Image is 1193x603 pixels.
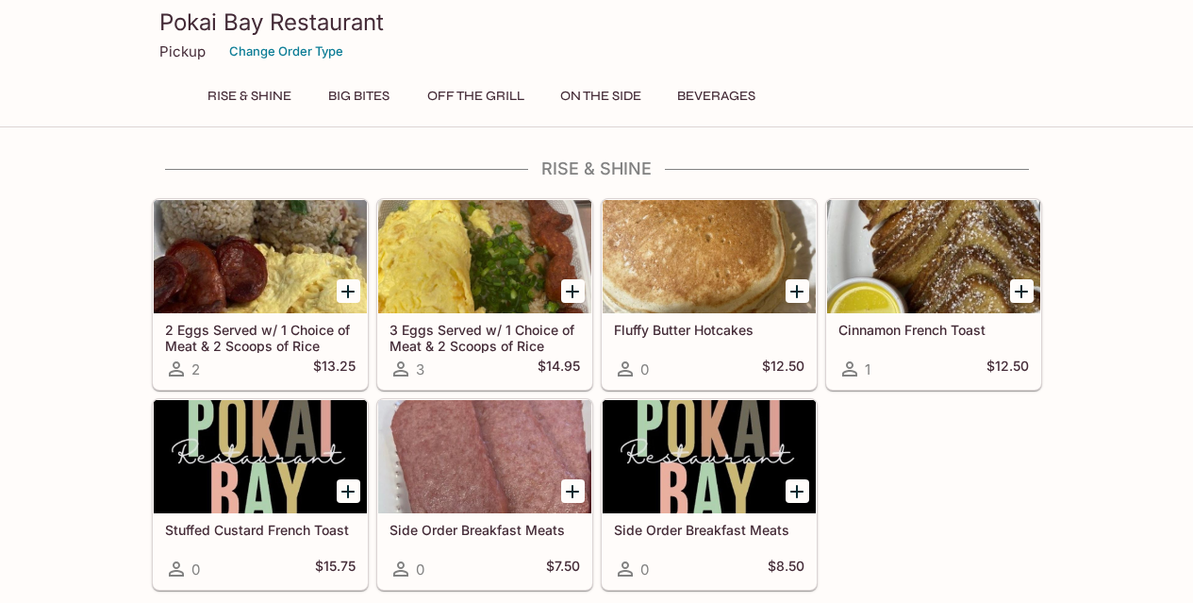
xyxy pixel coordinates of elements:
[389,322,580,353] h5: 3 Eggs Served w/ 1 Choice of Meat & 2 Scoops of Rice
[221,37,352,66] button: Change Order Type
[838,322,1029,338] h5: Cinnamon French Toast
[602,199,817,390] a: Fluffy Butter Hotcakes0$12.50
[416,561,424,578] span: 0
[614,322,804,338] h5: Fluffy Butter Hotcakes
[337,479,360,503] button: Add Stuffed Custard French Toast
[603,400,816,513] div: Side Order Breakfast Meats
[154,400,367,513] div: Stuffed Custard French Toast
[165,322,356,353] h5: 2 Eggs Served w/ 1 Choice of Meat & 2 Scoops of Rice
[1010,279,1034,303] button: Add Cinnamon French Toast
[313,358,356,380] h5: $13.25
[602,399,817,590] a: Side Order Breakfast Meats0$8.50
[153,399,368,590] a: Stuffed Custard French Toast0$15.75
[762,358,804,380] h5: $12.50
[317,83,402,109] button: Big Bites
[191,360,200,378] span: 2
[827,200,1040,313] div: Cinnamon French Toast
[417,83,535,109] button: Off The Grill
[159,8,1035,37] h3: Pokai Bay Restaurant
[667,83,766,109] button: Beverages
[154,200,367,313] div: 2 Eggs Served w/ 1 Choice of Meat & 2 Scoops of Rice
[546,558,580,580] h5: $7.50
[538,358,580,380] h5: $14.95
[389,522,580,538] h5: Side Order Breakfast Meats
[603,200,816,313] div: Fluffy Butter Hotcakes
[337,279,360,303] button: Add 2 Eggs Served w/ 1 Choice of Meat & 2 Scoops of Rice
[561,479,585,503] button: Add Side Order Breakfast Meats
[378,400,591,513] div: Side Order Breakfast Meats
[640,561,649,578] span: 0
[561,279,585,303] button: Add 3 Eggs Served w/ 1 Choice of Meat & 2 Scoops of Rice
[153,199,368,390] a: 2 Eggs Served w/ 1 Choice of Meat & 2 Scoops of Rice2$13.25
[191,561,200,578] span: 0
[378,200,591,313] div: 3 Eggs Served w/ 1 Choice of Meat & 2 Scoops of Rice
[768,558,804,580] h5: $8.50
[786,279,809,303] button: Add Fluffy Butter Hotcakes
[614,522,804,538] h5: Side Order Breakfast Meats
[152,159,1042,179] h4: Rise & Shine
[197,83,302,109] button: Rise & Shine
[165,522,356,538] h5: Stuffed Custard French Toast
[377,399,592,590] a: Side Order Breakfast Meats0$7.50
[786,479,809,503] button: Add Side Order Breakfast Meats
[640,360,649,378] span: 0
[416,360,424,378] span: 3
[377,199,592,390] a: 3 Eggs Served w/ 1 Choice of Meat & 2 Scoops of Rice3$14.95
[865,360,870,378] span: 1
[550,83,652,109] button: On The Side
[826,199,1041,390] a: Cinnamon French Toast1$12.50
[315,558,356,580] h5: $15.75
[986,358,1029,380] h5: $12.50
[159,42,206,60] p: Pickup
